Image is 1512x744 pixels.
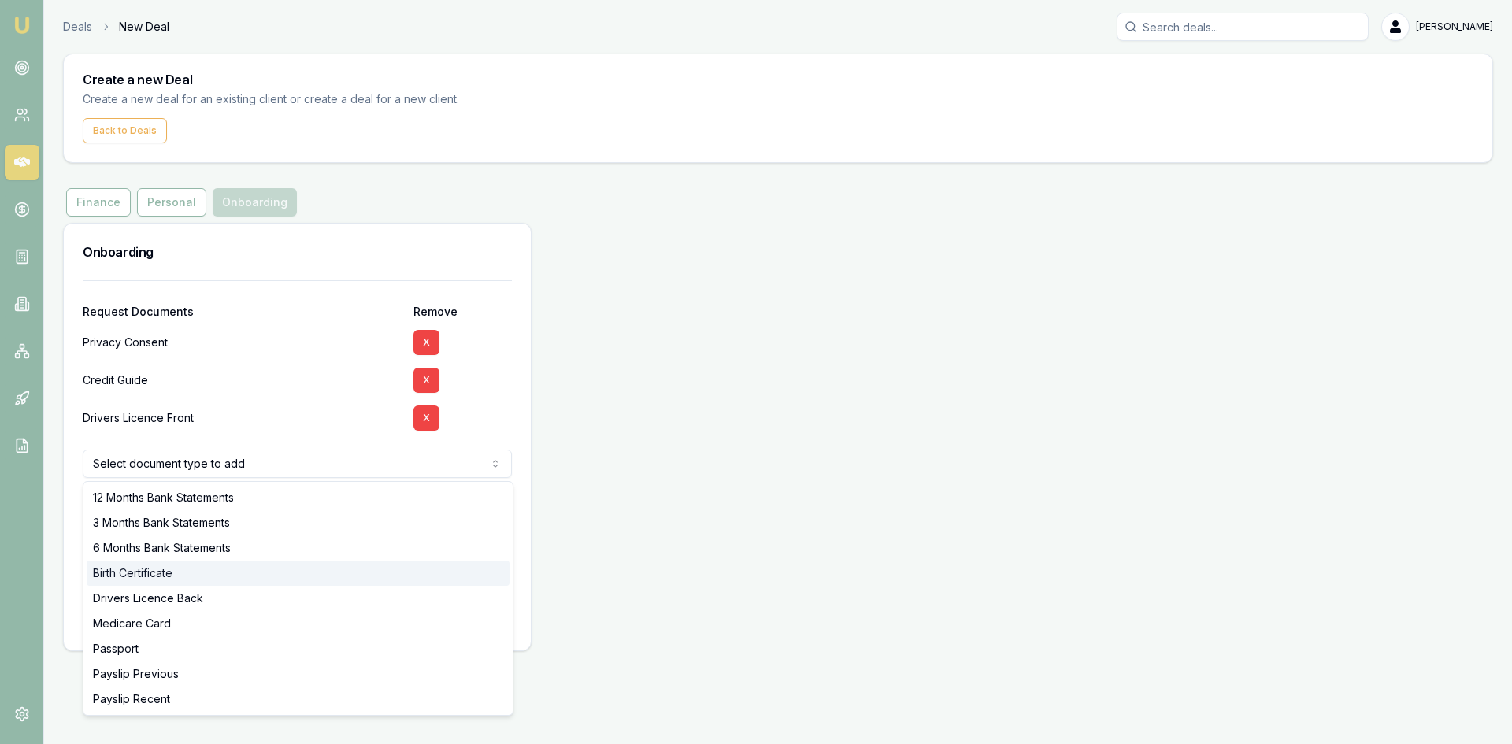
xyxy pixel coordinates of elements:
span: Drivers Licence Back [93,590,203,606]
span: 6 Months Bank Statements [93,540,231,556]
span: Passport [93,641,139,657]
span: 12 Months Bank Statements [93,490,234,505]
span: 3 Months Bank Statements [93,515,230,531]
span: Payslip Recent [93,691,170,707]
span: Birth Certificate [93,565,172,581]
span: Medicare Card [93,616,171,631]
span: Payslip Previous [93,666,179,682]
